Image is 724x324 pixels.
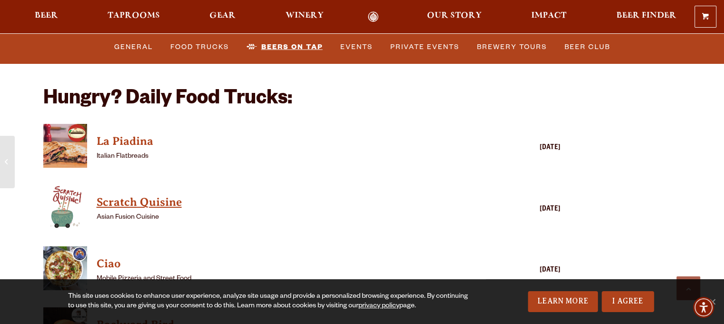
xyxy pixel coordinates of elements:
[485,265,561,276] div: [DATE]
[286,12,324,20] span: Winery
[97,134,480,149] h4: La Piadina
[528,291,598,312] a: Learn More
[167,36,233,58] a: Food Trucks
[676,276,700,300] a: Scroll to top
[358,303,399,310] a: privacy policy
[485,204,561,215] div: [DATE]
[97,273,480,285] p: Mobile Pizzeria and Street Food
[531,12,566,20] span: Impact
[97,212,480,223] p: Asian Fusion Cuisine
[43,246,87,290] img: thumbnail food truck
[35,12,58,20] span: Beer
[243,36,327,58] a: Beers on Tap
[203,11,242,22] a: Gear
[43,185,87,234] a: View Scratch Quisine details (opens in a new window)
[43,124,87,168] img: thumbnail food truck
[561,36,614,58] a: Beer Club
[279,11,330,22] a: Winery
[97,254,480,273] a: View Ciao details (opens in a new window)
[387,36,463,58] a: Private Events
[610,11,682,22] a: Beer Finder
[43,185,87,229] img: thumbnail food truck
[97,256,480,272] h4: Ciao
[427,12,482,20] span: Our Story
[473,36,551,58] a: Brewery Tours
[43,246,87,295] a: View Ciao details (opens in a new window)
[43,124,87,173] a: View La Piadina details (opens in a new window)
[43,89,561,111] h2: Hungry? Daily Food Trucks:
[101,11,166,22] a: Taprooms
[29,11,64,22] a: Beer
[525,11,573,22] a: Impact
[97,132,480,151] a: View La Piadina details (opens in a new window)
[356,11,391,22] a: Odell Home
[616,12,676,20] span: Beer Finder
[108,12,160,20] span: Taprooms
[602,291,654,312] a: I Agree
[97,193,480,212] a: View Scratch Quisine details (opens in a new window)
[421,11,488,22] a: Our Story
[97,151,480,162] p: Italian Flatbreads
[68,292,474,311] div: This site uses cookies to enhance user experience, analyze site usage and provide a personalized ...
[209,12,236,20] span: Gear
[485,142,561,154] div: [DATE]
[337,36,377,58] a: Events
[97,195,480,210] h4: Scratch Quisine
[110,36,157,58] a: General
[693,297,714,318] div: Accessibility Menu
